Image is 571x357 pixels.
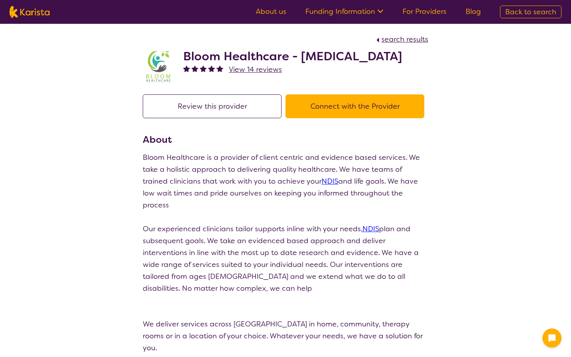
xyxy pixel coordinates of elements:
img: spuawodjbinfufaxyzcf.jpg [143,51,174,83]
span: Back to search [505,7,556,17]
a: search results [374,35,428,44]
p: We deliver services across [GEOGRAPHIC_DATA] in home, community, therapy rooms or in a location o... [143,318,428,354]
h2: Bloom Healthcare - [MEDICAL_DATA] [183,49,402,63]
p: Our experienced clinicians tailor supports inline with your needs, plan and subsequent goals. We ... [143,223,428,294]
a: View 14 reviews [229,63,282,75]
button: Connect with the Provider [285,94,424,118]
a: NDIS [322,177,338,186]
img: fullstar [183,65,190,72]
a: For Providers [402,7,446,16]
a: Review this provider [143,102,285,111]
a: About us [256,7,286,16]
img: fullstar [200,65,207,72]
span: View 14 reviews [229,65,282,74]
img: fullstar [208,65,215,72]
span: search results [381,35,428,44]
img: fullstar [217,65,223,72]
img: fullstar [192,65,198,72]
h3: About [143,132,428,147]
a: Back to search [500,6,561,18]
a: NDIS [362,224,379,234]
a: Funding Information [305,7,383,16]
a: Connect with the Provider [285,102,428,111]
a: Blog [466,7,481,16]
button: Review this provider [143,94,282,118]
p: Bloom Healthcare is a provider of client centric and evidence based services. We take a holistic ... [143,152,428,211]
img: Karista logo [10,6,50,18]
